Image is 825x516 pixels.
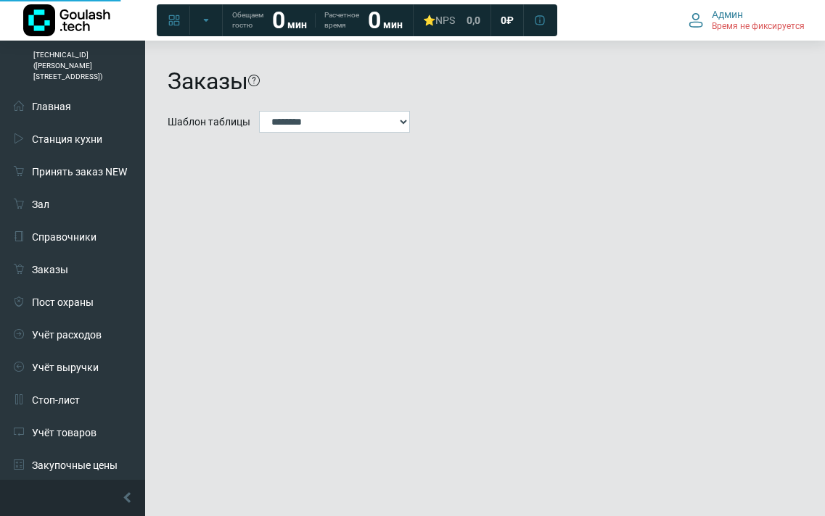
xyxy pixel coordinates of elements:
img: Логотип компании Goulash.tech [23,4,110,36]
a: ⭐NPS 0,0 [414,7,489,33]
i: На этой странице можно найти заказ, используя различные фильтры. Все пункты заполнять необязатель... [248,75,260,86]
span: NPS [435,14,455,26]
span: 0 [501,14,506,27]
button: Админ Время не фиксируется [680,5,813,36]
strong: 0 [368,7,381,34]
a: Обещаем гостю 0 мин Расчетное время 0 мин [223,7,411,33]
strong: 0 [272,7,285,34]
h1: Заказы [168,67,248,95]
span: Обещаем гостю [232,10,263,30]
span: Расчетное время [324,10,359,30]
span: Админ [712,8,743,21]
span: мин [287,19,307,30]
span: Время не фиксируется [712,21,805,33]
div: ⭐ [423,14,455,27]
span: 0,0 [467,14,480,27]
a: 0 ₽ [492,7,522,33]
span: мин [383,19,403,30]
label: Шаблон таблицы [168,115,250,130]
span: ₽ [506,14,514,27]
